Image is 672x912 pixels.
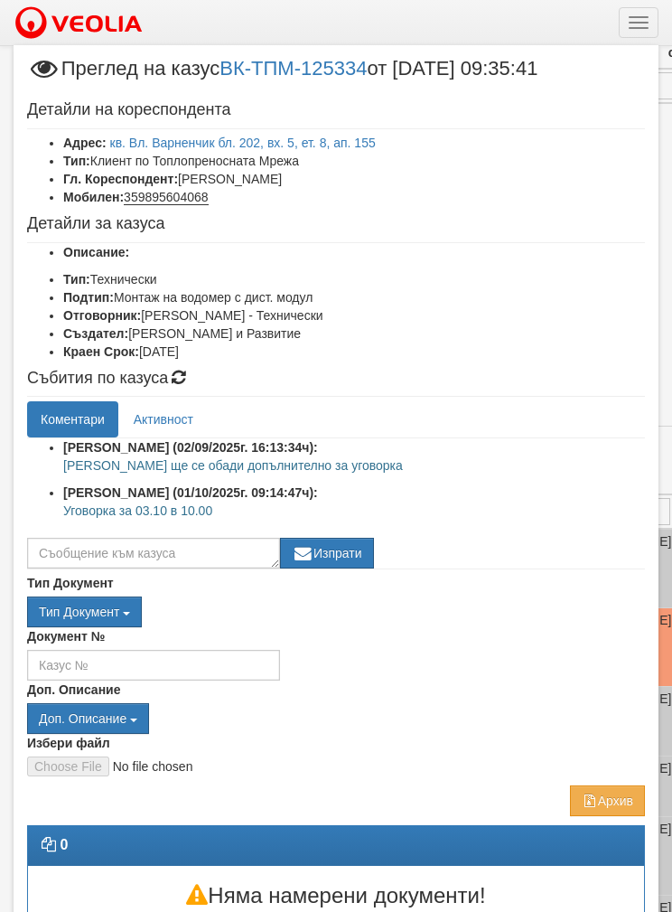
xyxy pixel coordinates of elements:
[27,215,645,233] h4: Детайли за казуса
[63,440,318,455] strong: [PERSON_NAME] (02/09/2025г. 16:13:34ч):
[120,401,207,437] a: Активност
[60,837,68,852] strong: 0
[570,785,645,816] button: Архив
[27,597,142,627] button: Тип Документ
[63,190,124,204] b: Мобилен:
[63,152,645,170] li: Клиент по Топлопреносната Мрежа
[63,170,645,188] li: [PERSON_NAME]
[110,136,376,150] a: кв. Вл. Варненчик бл. 202, вх. 5, ет. 8, ап. 155
[27,597,645,627] div: Двоен клик, за изчистване на избраната стойност.
[63,288,645,306] li: Монтаж на водомер с дист. модул
[39,605,119,619] span: Тип Документ
[63,172,178,186] b: Гл. Кореспондент:
[63,308,141,323] b: Отговорник:
[63,456,645,475] p: [PERSON_NAME] ще се обади допълнително за уговорка
[27,734,110,752] label: Избери файл
[63,270,645,288] li: Технически
[63,326,128,341] b: Създател:
[27,703,149,734] button: Доп. Описание
[39,711,126,726] span: Доп. Описание
[27,370,645,388] h4: Събития по казуса
[280,538,374,569] button: Изпрати
[27,574,114,592] label: Тип Документ
[27,101,645,119] h4: Детайли на кореспондента
[63,502,645,520] p: Уговорка за 03.10 в 10.00
[63,136,107,150] b: Адрес:
[63,306,645,324] li: [PERSON_NAME] - Технически
[63,154,90,168] b: Тип:
[27,401,118,437] a: Коментари
[63,344,139,359] b: Краен Срок:
[27,627,105,645] label: Документ №
[27,703,645,734] div: Двоен клик, за изчистване на избраната стойност.
[27,681,120,699] label: Доп. Описание
[63,485,318,500] strong: [PERSON_NAME] (01/10/2025г. 09:14:47ч):
[27,59,537,92] span: Преглед на казус от [DATE] 09:35:41
[63,324,645,343] li: [PERSON_NAME] и Развитие
[63,343,645,361] li: [DATE]
[63,272,90,287] b: Тип:
[63,290,114,305] b: Подтип:
[27,650,280,681] input: Казус №
[28,884,644,907] h3: Няма намерени документи!
[63,245,129,259] b: Описание:
[219,57,367,80] a: ВК-ТПМ-125334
